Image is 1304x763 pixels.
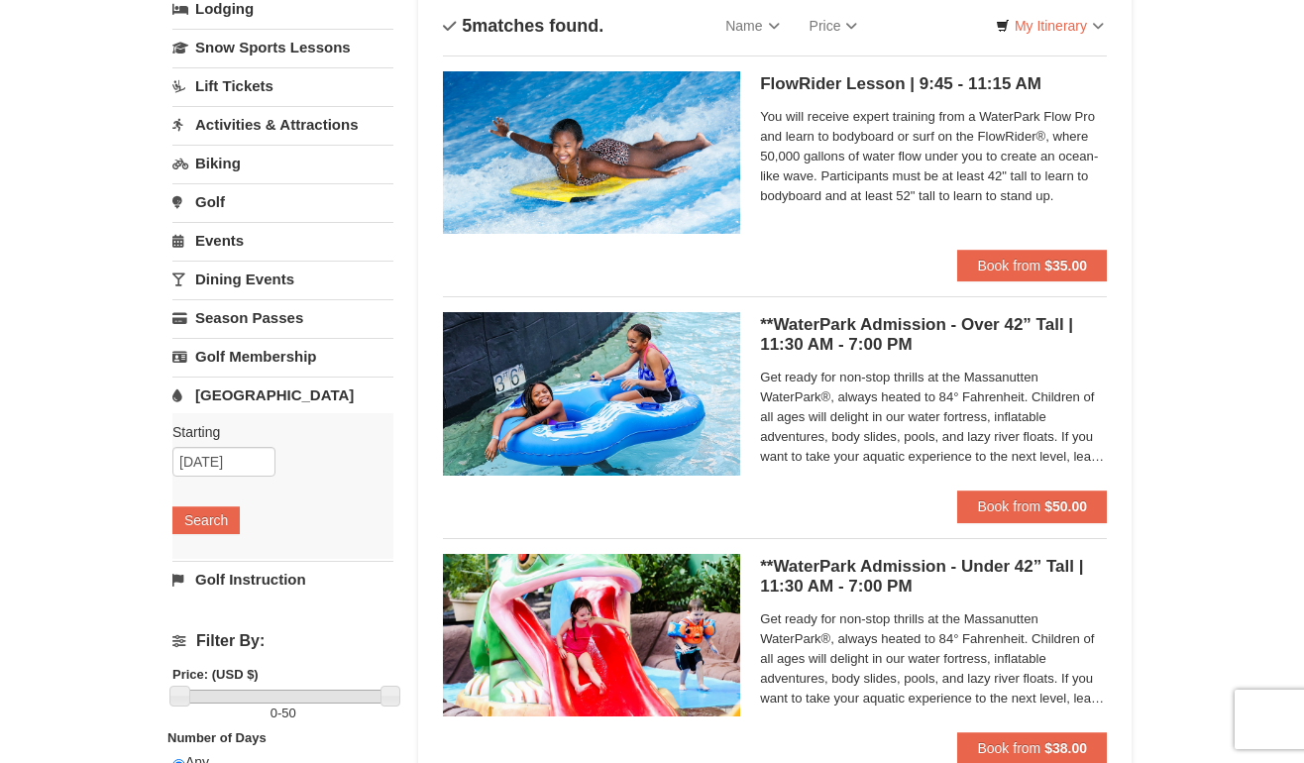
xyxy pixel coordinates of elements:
span: Book from [977,258,1040,273]
a: Dining Events [172,261,393,297]
button: Book from $50.00 [957,490,1107,522]
span: 0 [271,706,277,720]
h5: **WaterPark Admission - Under 42” Tall | 11:30 AM - 7:00 PM [760,557,1107,597]
label: Starting [172,422,379,442]
a: My Itinerary [983,11,1117,41]
a: Activities & Attractions [172,106,393,143]
span: You will receive expert training from a WaterPark Flow Pro and learn to bodyboard or surf on the ... [760,107,1107,206]
h5: **WaterPark Admission - Over 42” Tall | 11:30 AM - 7:00 PM [760,315,1107,355]
a: Golf Membership [172,338,393,375]
img: 6619917-216-363963c7.jpg [443,71,740,234]
strong: Number of Days [167,730,267,745]
button: Book from $35.00 [957,250,1107,281]
span: Book from [977,740,1040,756]
img: 6619917-732-e1c471e4.jpg [443,554,740,716]
strong: Price: (USD $) [172,667,259,682]
a: [GEOGRAPHIC_DATA] [172,377,393,413]
a: Name [710,6,794,46]
a: Season Passes [172,299,393,336]
a: Events [172,222,393,259]
h4: matches found. [443,16,603,36]
span: Get ready for non-stop thrills at the Massanutten WaterPark®, always heated to 84° Fahrenheit. Ch... [760,609,1107,708]
a: Price [795,6,873,46]
a: Snow Sports Lessons [172,29,393,65]
h4: Filter By: [172,632,393,650]
strong: $38.00 [1044,740,1087,756]
img: 6619917-720-80b70c28.jpg [443,312,740,475]
label: - [172,704,393,723]
strong: $35.00 [1044,258,1087,273]
span: Book from [977,498,1040,514]
h5: FlowRider Lesson | 9:45 - 11:15 AM [760,74,1107,94]
a: Biking [172,145,393,181]
a: Golf [172,183,393,220]
span: 50 [281,706,295,720]
a: Lift Tickets [172,67,393,104]
a: Golf Instruction [172,561,393,598]
strong: $50.00 [1044,498,1087,514]
span: Get ready for non-stop thrills at the Massanutten WaterPark®, always heated to 84° Fahrenheit. Ch... [760,368,1107,467]
button: Search [172,506,240,534]
span: 5 [462,16,472,36]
